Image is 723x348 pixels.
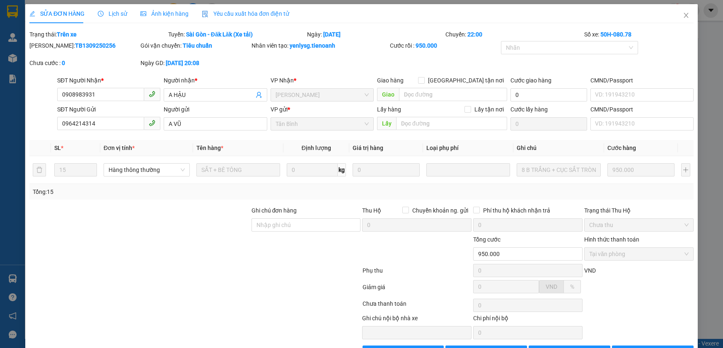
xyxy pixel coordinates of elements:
div: Trạng thái Thu Hộ [584,206,694,215]
div: [PERSON_NAME]: [29,41,139,50]
div: Chuyến: [445,30,583,39]
span: Ảnh kiện hàng [140,10,189,17]
b: [DATE] 20:08 [166,60,199,66]
div: VP gửi [271,105,374,114]
span: VP Nhận [271,77,294,84]
b: 0 [62,60,65,66]
input: Ghi chú đơn hàng [251,218,361,232]
span: picture [140,11,146,17]
div: Chưa cước : [29,58,139,68]
span: clock-circle [98,11,104,17]
input: Cước giao hàng [510,88,587,101]
span: % [570,283,574,290]
b: TB1309250256 [75,42,116,49]
span: Lấy [377,117,396,130]
b: 22:00 [467,31,482,38]
span: Tên hàng [196,145,223,151]
span: Phí thu hộ khách nhận trả [480,206,554,215]
span: Thu Hộ [362,207,381,214]
button: Close [675,4,698,27]
input: VD: Bàn, Ghế [196,163,280,176]
span: Cư Kuin [276,89,369,101]
span: Đơn vị tính [104,145,135,151]
span: phone [149,91,155,97]
span: close [683,12,689,19]
th: Loại phụ phí [423,140,513,156]
div: Nhân viên tạo: [251,41,389,50]
button: delete [33,163,46,176]
span: Lịch sử [98,10,127,17]
div: Ngày: [306,30,445,39]
span: Giao [377,88,399,101]
div: Người nhận [164,76,267,85]
div: Tuyến: [167,30,306,39]
span: SL [54,145,61,151]
span: VND [584,267,596,274]
span: Định lượng [302,145,331,151]
span: Lấy tận nơi [471,105,507,114]
label: Ghi chú đơn hàng [251,207,297,214]
span: Cước hàng [607,145,636,151]
label: Hình thức thanh toán [584,236,639,243]
span: kg [338,163,346,176]
span: Giao hàng [377,77,404,84]
b: Tiêu chuẩn [183,42,212,49]
span: Lấy hàng [377,106,401,113]
span: Hàng thông thường [109,164,185,176]
b: 950.000 [416,42,437,49]
input: 0 [607,163,675,176]
span: Yêu cầu xuất hóa đơn điện tử [202,10,289,17]
div: Phụ thu [362,266,473,280]
span: Tại văn phòng [589,248,689,260]
span: Chuyển khoản ng. gửi [409,206,472,215]
span: user-add [256,92,262,98]
div: Chưa thanh toán [362,299,473,314]
div: Chi phí nội bộ [473,314,583,326]
input: 0 [353,163,420,176]
div: Số xe: [583,30,694,39]
div: Người gửi [164,105,267,114]
div: Cước rồi : [390,41,499,50]
div: SĐT Người Gửi [57,105,160,114]
div: CMND/Passport [590,76,694,85]
b: Sài Gòn - Đăk Lăk (Xe tải) [186,31,253,38]
div: Tổng: 15 [33,187,279,196]
b: [DATE] [323,31,341,38]
div: Ghi chú nội bộ nhà xe [362,314,472,326]
input: Dọc đường [399,88,507,101]
label: Cước lấy hàng [510,106,548,113]
div: Gói vận chuyển: [140,41,250,50]
span: edit [29,11,35,17]
b: Trên xe [57,31,77,38]
div: CMND/Passport [590,105,694,114]
span: Tân Bình [276,118,369,130]
input: Cước lấy hàng [510,117,587,130]
span: Chưa thu [589,219,689,231]
div: SĐT Người Nhận [57,76,160,85]
span: [GEOGRAPHIC_DATA] tận nơi [425,76,507,85]
span: SỬA ĐƠN HÀNG [29,10,85,17]
input: Dọc đường [396,117,507,130]
div: Ngày GD: [140,58,250,68]
button: plus [681,163,690,176]
div: Trạng thái: [29,30,167,39]
span: Tổng cước [473,236,501,243]
span: phone [149,120,155,126]
span: Giá trị hàng [353,145,383,151]
img: icon [202,11,208,17]
b: yenlysg.tienoanh [290,42,335,49]
input: Ghi Chú [517,163,600,176]
div: Giảm giá [362,283,473,297]
span: VND [546,283,557,290]
th: Ghi chú [513,140,604,156]
b: 50H-080.78 [600,31,631,38]
label: Cước giao hàng [510,77,551,84]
